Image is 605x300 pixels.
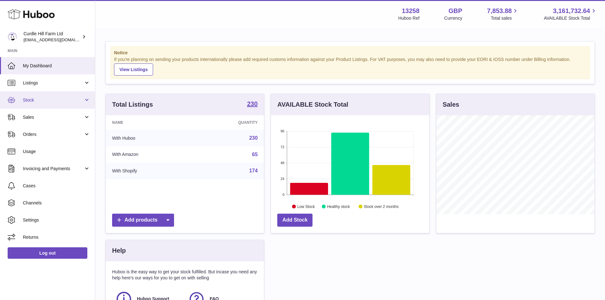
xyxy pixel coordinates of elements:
[23,114,84,120] span: Sales
[112,246,126,255] h3: Help
[106,163,192,179] td: With Shopify
[112,100,153,109] h3: Total Listings
[281,129,285,133] text: 96
[283,193,285,197] text: 0
[553,7,590,15] span: 3,161,732.64
[444,15,462,21] div: Currency
[281,161,285,165] text: 48
[364,204,399,209] text: Stock over 2 months
[106,146,192,163] td: With Amazon
[491,15,519,21] span: Total sales
[249,168,258,173] a: 174
[23,149,90,155] span: Usage
[281,177,285,181] text: 24
[277,100,348,109] h3: AVAILABLE Stock Total
[112,269,258,281] p: Huboo is the easy way to get your stock fulfilled. But incase you need any help here's our ways f...
[297,204,315,209] text: Low Stock
[23,183,90,189] span: Cases
[327,204,350,209] text: Healthy stock
[249,135,258,141] a: 230
[24,31,81,43] div: Curdle Hill Farm Ltd
[192,115,264,130] th: Quantity
[448,7,462,15] strong: GBP
[544,15,597,21] span: AVAILABLE Stock Total
[24,37,93,42] span: [EMAIL_ADDRESS][DOMAIN_NAME]
[398,15,420,21] div: Huboo Ref
[114,63,153,76] a: View Listings
[23,200,90,206] span: Channels
[23,166,84,172] span: Invoicing and Payments
[252,152,258,157] a: 65
[8,247,87,259] a: Log out
[114,57,586,76] div: If you're planning on sending your products internationally please add required customs informati...
[8,32,17,42] img: internalAdmin-13258@internal.huboo.com
[544,7,597,21] a: 3,161,732.64 AVAILABLE Stock Total
[23,80,84,86] span: Listings
[114,50,586,56] strong: Notice
[247,101,258,108] a: 230
[23,217,90,223] span: Settings
[23,131,84,137] span: Orders
[23,63,90,69] span: My Dashboard
[277,214,313,227] a: Add Stock
[443,100,459,109] h3: Sales
[487,7,512,15] span: 7,853.88
[247,101,258,107] strong: 230
[23,234,90,240] span: Returns
[281,145,285,149] text: 72
[112,214,174,227] a: Add products
[23,97,84,103] span: Stock
[487,7,519,21] a: 7,853.88 Total sales
[106,130,192,146] td: With Huboo
[106,115,192,130] th: Name
[402,7,420,15] strong: 13258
